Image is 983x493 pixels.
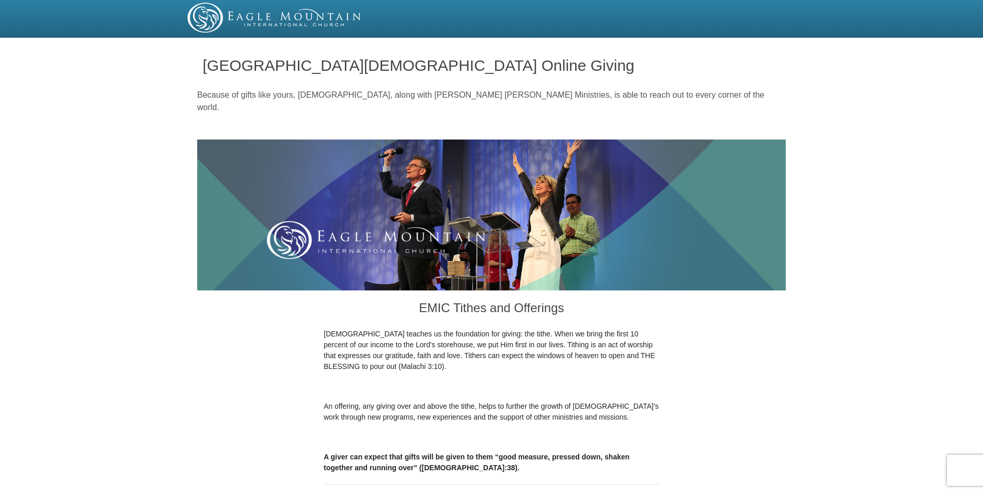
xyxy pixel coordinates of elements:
[203,57,781,74] h1: [GEOGRAPHIC_DATA][DEMOGRAPHIC_DATA] Online Giving
[197,89,786,114] p: Because of gifts like yours, [DEMOGRAPHIC_DATA], along with [PERSON_NAME] [PERSON_NAME] Ministrie...
[324,453,629,472] b: A giver can expect that gifts will be given to them “good measure, pressed down, shaken together ...
[324,329,659,372] p: [DEMOGRAPHIC_DATA] teaches us the foundation for giving: the tithe. When we bring the first 10 pe...
[324,401,659,423] p: An offering, any giving over and above the tithe, helps to further the growth of [DEMOGRAPHIC_DAT...
[324,290,659,329] h3: EMIC Tithes and Offerings
[187,3,362,33] img: EMIC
